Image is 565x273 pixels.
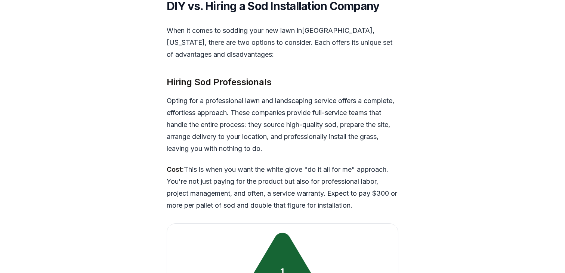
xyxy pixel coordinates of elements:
[167,164,398,211] p: This is when you want the white glove "do it all for me" approach. You're not just paying for the...
[167,95,398,155] p: Opting for a professional lawn and landscaping service offers a complete, effortless approach. Th...
[167,25,398,61] p: When it comes to sodding your new lawn in [GEOGRAPHIC_DATA] , [US_STATE] , there are two options ...
[167,75,398,89] h3: Hiring Sod Professionals
[167,165,184,173] strong: Cost:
